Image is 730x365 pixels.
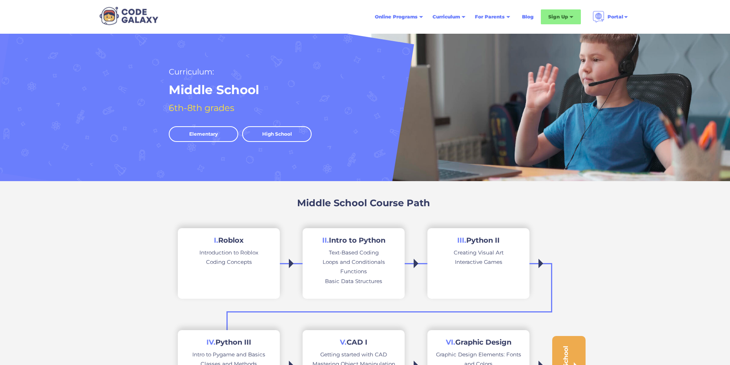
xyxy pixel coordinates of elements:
div: For Parents [475,13,505,21]
a: Elementary [169,126,238,142]
div: Text-Based Coding [329,248,379,257]
span: VI. [446,338,455,347]
div: Portal [608,13,623,21]
h2: 6th-8th grades [169,101,234,114]
h2: Python III [206,338,251,347]
div: Interactive Games [455,257,502,267]
span: I. [214,236,218,245]
div: Online Programs [375,13,418,21]
h2: Curriculum: [169,65,214,78]
div: Basic Data Structures [325,276,382,286]
div: Loops and Conditionals [323,257,385,267]
div: Curriculum [428,10,470,24]
div: Coding Concepts [206,257,252,267]
h2: Python II [457,236,500,245]
h3: Middle School [297,197,367,209]
div: Functions [340,267,367,276]
span: II. [322,236,329,245]
span: V. [340,338,347,347]
a: III.Python IICreating Visual ArtInteractive Games [427,228,529,299]
div: Online Programs [370,10,428,24]
div: Intro to Pygame and Basics [192,350,265,359]
h2: Roblox [214,236,244,245]
h2: CAD I [340,338,367,347]
div: Sign Up [541,9,581,24]
h2: Intro to Python [322,236,385,245]
div: Getting started with CAD [320,350,387,359]
h2: Graphic Design [446,338,511,347]
h1: Middle School [169,82,259,98]
div: Portal [588,8,633,26]
div: Curriculum [433,13,460,21]
span: III. [457,236,466,245]
div: Creating Visual Art [454,248,504,257]
a: High School [242,126,312,142]
span: IV. [206,338,215,347]
h3: Course Path [370,197,430,209]
a: Blog [517,10,538,24]
div: Introduction to Roblox [199,248,258,257]
a: I.RobloxIntroduction to RobloxCoding Concepts [178,228,280,299]
div: Sign Up [548,13,568,21]
a: II.Intro to PythonText-Based CodingLoops and ConditionalsFunctionsBasic Data Structures [303,228,405,299]
div: For Parents [470,10,515,24]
